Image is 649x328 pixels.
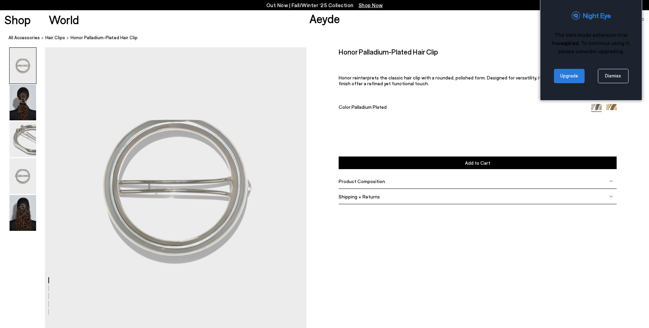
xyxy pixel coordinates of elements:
[45,35,65,40] span: hair clips
[554,69,585,83] a: Upgrade
[49,14,79,26] a: World
[9,29,649,47] nav: breadcrumb
[339,156,617,169] button: Add to Cart
[10,48,36,84] img: Honor Palladium-Plated Hair Clip - Image 1
[71,34,138,41] span: Honor Palladium-Plated Hair Clip
[583,10,611,20] div: Night Eye
[10,121,36,157] img: Honor Palladium-Plated Hair Clip - Image 3
[266,1,383,10] p: Out Now | Fall/Winter ‘25 Collection
[10,195,36,231] img: Honor Palladium-Plated Hair Clip - Image 5
[10,85,36,120] img: Honor Palladium-Plated Hair Clip - Image 2
[9,34,40,41] a: All Accessories
[609,179,613,183] img: svg%3E
[339,47,438,56] h2: Honor Palladium-Plated Hair Clip
[560,40,579,46] b: expired
[4,14,31,26] a: Shop
[10,158,36,194] img: Honor Palladium-Plated Hair Clip - Image 4
[359,2,383,8] span: Navigate to /collections/new-in
[339,75,617,86] p: Honor reinterprets the classic hair clip with a rounded, polished form. Designed for versatility,...
[465,160,490,166] span: Add to Cart
[641,18,645,21] span: 0
[339,194,380,199] span: Shipping + Returns
[309,11,340,26] a: Aeyde
[45,34,65,41] a: hair clips
[339,178,385,184] span: Product Composition
[609,195,613,198] img: svg%3E
[339,104,582,112] div: Color:
[572,11,580,20] img: QpBOHpWU8EKOw01CVLsZ3hCGtMpMpR3Q7JvWlKe+PT9H3nZXV5jEh4mKcuDd910bCpdZndFiKKPpeH2KnHRBg+8xZck+n5slv...
[352,104,387,110] span: Palladium Plated
[598,69,629,83] a: Dismiss
[552,31,630,55] div: The dark mode extension trial has . To continue using it, please consider upgrading.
